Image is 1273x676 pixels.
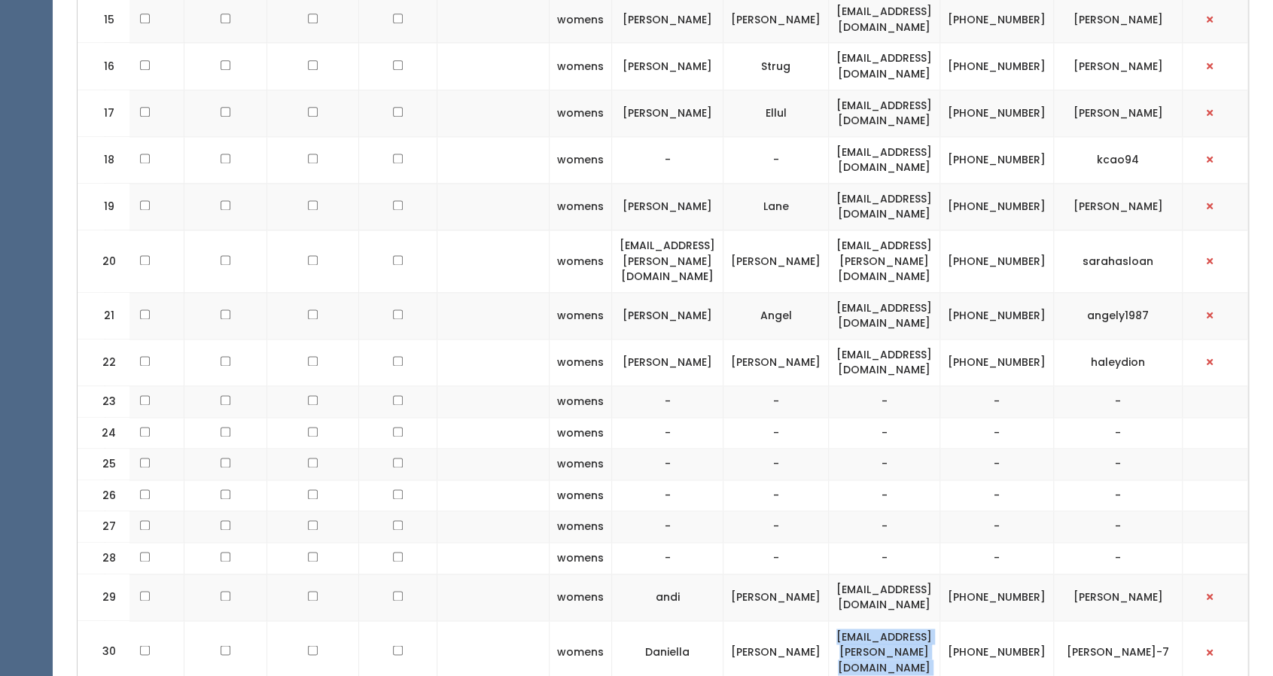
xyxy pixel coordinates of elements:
[612,43,723,90] td: [PERSON_NAME]
[940,292,1054,339] td: [PHONE_NUMBER]
[940,43,1054,90] td: [PHONE_NUMBER]
[612,386,723,418] td: -
[1054,230,1183,293] td: sarahasloan
[1054,386,1183,418] td: -
[1054,417,1183,449] td: -
[723,542,829,574] td: -
[550,230,612,293] td: womens
[723,386,829,418] td: -
[940,511,1054,543] td: -
[612,183,723,230] td: [PERSON_NAME]
[829,90,940,136] td: [EMAIL_ADDRESS][DOMAIN_NAME]
[940,339,1054,385] td: [PHONE_NUMBER]
[940,136,1054,183] td: [PHONE_NUMBER]
[612,542,723,574] td: -
[940,542,1054,574] td: -
[723,136,829,183] td: -
[78,574,130,620] td: 29
[723,183,829,230] td: Lane
[1054,136,1183,183] td: kcao94
[550,574,612,620] td: womens
[612,511,723,543] td: -
[829,230,940,293] td: [EMAIL_ADDRESS][PERSON_NAME][DOMAIN_NAME]
[829,386,940,418] td: -
[550,90,612,136] td: womens
[723,480,829,511] td: -
[78,386,130,418] td: 23
[612,574,723,620] td: andi
[829,511,940,543] td: -
[723,230,829,293] td: [PERSON_NAME]
[1054,574,1183,620] td: [PERSON_NAME]
[723,90,829,136] td: Ellul
[550,386,612,418] td: womens
[78,90,130,136] td: 17
[550,542,612,574] td: womens
[829,480,940,511] td: -
[1054,542,1183,574] td: -
[550,339,612,385] td: womens
[612,449,723,480] td: -
[723,292,829,339] td: Angel
[829,43,940,90] td: [EMAIL_ADDRESS][DOMAIN_NAME]
[723,574,829,620] td: [PERSON_NAME]
[612,339,723,385] td: [PERSON_NAME]
[1054,480,1183,511] td: -
[940,449,1054,480] td: -
[612,292,723,339] td: [PERSON_NAME]
[78,511,130,543] td: 27
[829,339,940,385] td: [EMAIL_ADDRESS][DOMAIN_NAME]
[78,292,130,339] td: 21
[550,417,612,449] td: womens
[550,449,612,480] td: womens
[78,417,130,449] td: 24
[78,183,130,230] td: 19
[78,542,130,574] td: 28
[723,449,829,480] td: -
[78,43,130,90] td: 16
[612,480,723,511] td: -
[940,183,1054,230] td: [PHONE_NUMBER]
[829,292,940,339] td: [EMAIL_ADDRESS][DOMAIN_NAME]
[1054,292,1183,339] td: angely1987
[78,230,130,293] td: 20
[1054,43,1183,90] td: [PERSON_NAME]
[550,43,612,90] td: womens
[78,136,130,183] td: 18
[829,574,940,620] td: [EMAIL_ADDRESS][DOMAIN_NAME]
[78,339,130,385] td: 22
[723,43,829,90] td: Strug
[550,480,612,511] td: womens
[723,417,829,449] td: -
[723,511,829,543] td: -
[550,136,612,183] td: womens
[550,511,612,543] td: womens
[829,183,940,230] td: [EMAIL_ADDRESS][DOMAIN_NAME]
[1054,183,1183,230] td: [PERSON_NAME]
[829,542,940,574] td: -
[1054,339,1183,385] td: haleydion
[1054,449,1183,480] td: -
[612,136,723,183] td: -
[78,480,130,511] td: 26
[1054,90,1183,136] td: [PERSON_NAME]
[612,417,723,449] td: -
[550,183,612,230] td: womens
[829,449,940,480] td: -
[940,90,1054,136] td: [PHONE_NUMBER]
[940,417,1054,449] td: -
[550,292,612,339] td: womens
[940,386,1054,418] td: -
[1054,511,1183,543] td: -
[612,230,723,293] td: [EMAIL_ADDRESS][PERSON_NAME][DOMAIN_NAME]
[940,574,1054,620] td: [PHONE_NUMBER]
[829,136,940,183] td: [EMAIL_ADDRESS][DOMAIN_NAME]
[78,449,130,480] td: 25
[829,417,940,449] td: -
[940,230,1054,293] td: [PHONE_NUMBER]
[612,90,723,136] td: [PERSON_NAME]
[940,480,1054,511] td: -
[723,339,829,385] td: [PERSON_NAME]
